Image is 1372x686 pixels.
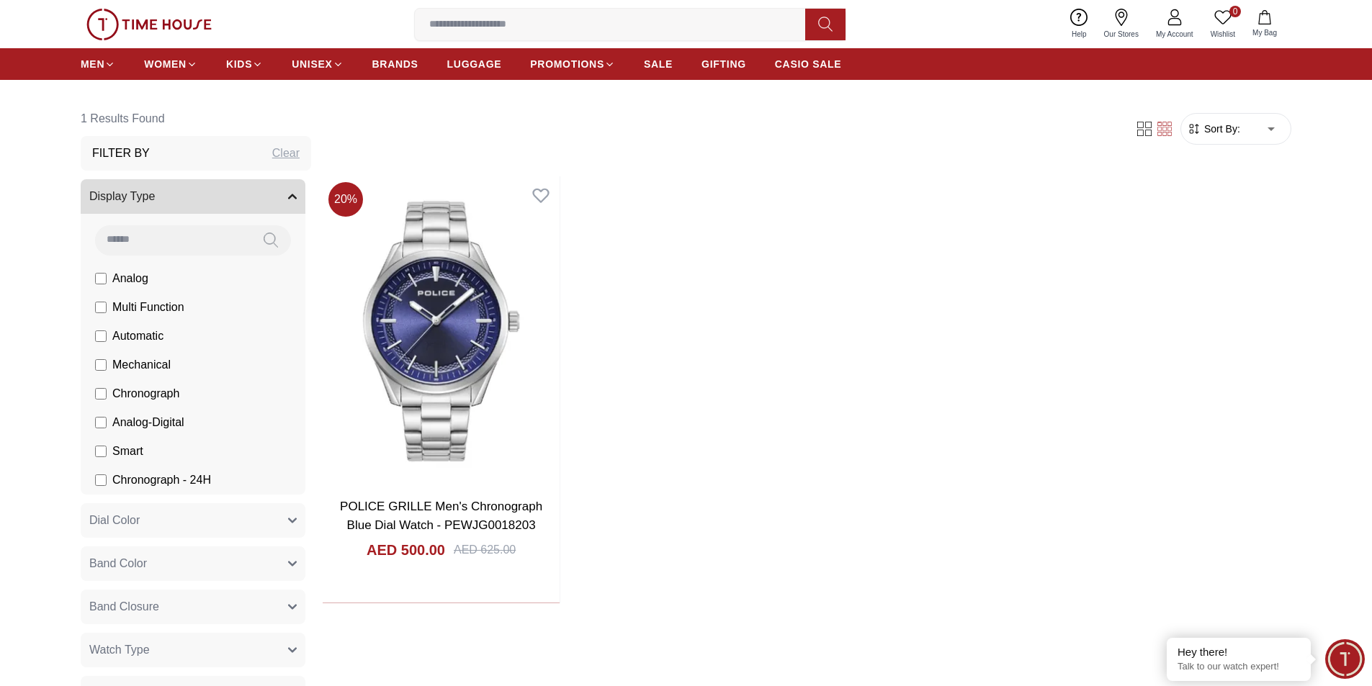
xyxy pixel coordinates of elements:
button: Band Color [81,546,305,581]
input: Chronograph [95,388,107,400]
span: Band Color [89,555,147,572]
span: WOMEN [144,57,187,71]
span: Sort By: [1201,122,1240,136]
button: Display Type [81,179,305,214]
span: Help [1066,29,1093,40]
a: MEN [81,51,115,77]
span: BRANDS [372,57,418,71]
span: My Bag [1247,27,1283,38]
input: Smart [95,446,107,457]
a: WOMEN [144,51,197,77]
span: My Account [1150,29,1199,40]
img: ... [86,9,212,40]
a: Help [1063,6,1095,42]
span: CASIO SALE [775,57,842,71]
span: GIFTING [701,57,746,71]
input: Analog-Digital [95,417,107,428]
span: UNISEX [292,57,332,71]
span: Wishlist [1205,29,1241,40]
div: Chat Widget [1325,639,1365,679]
a: BRANDS [372,51,418,77]
input: Automatic [95,330,107,342]
p: Talk to our watch expert! [1178,661,1300,673]
span: KIDS [226,57,252,71]
button: Watch Type [81,633,305,667]
a: CASIO SALE [775,51,842,77]
div: AED 625.00 [454,541,516,559]
a: POLICE GRILLE Men's Chronograph Blue Dial Watch - PEWJG0018203 [340,500,542,532]
h6: 1 Results Found [81,101,311,136]
span: Dial Color [89,512,140,529]
a: 0Wishlist [1202,6,1244,42]
span: Mechanical [112,356,171,374]
span: Analog [112,270,148,287]
div: Clear [272,145,300,162]
input: Analog [95,273,107,284]
a: Our Stores [1095,6,1147,42]
input: Chronograph - 24H [95,474,107,486]
input: Multi Function [95,302,107,313]
img: POLICE GRILLE Men's Chronograph Blue Dial Watch - PEWJG0018203 [323,176,560,486]
span: Smart [112,443,143,460]
a: LUGGAGE [447,51,502,77]
a: UNISEX [292,51,343,77]
a: KIDS [226,51,263,77]
h3: Filter By [92,145,150,162]
span: Display Type [89,188,155,205]
span: Chronograph - 24H [112,471,211,489]
span: SALE [644,57,673,71]
span: Band Closure [89,598,159,615]
button: Dial Color [81,503,305,538]
a: PROMOTIONS [530,51,615,77]
span: Multi Function [112,299,184,316]
a: GIFTING [701,51,746,77]
span: PROMOTIONS [530,57,604,71]
span: MEN [81,57,104,71]
span: LUGGAGE [447,57,502,71]
span: Analog-Digital [112,414,184,431]
div: Hey there! [1178,645,1300,659]
button: My Bag [1244,7,1286,41]
span: 0 [1229,6,1241,17]
span: Watch Type [89,641,150,659]
input: Mechanical [95,359,107,371]
a: SALE [644,51,673,77]
span: Chronograph [112,385,179,402]
button: Sort By: [1187,122,1240,136]
span: 20 % [328,182,363,217]
span: Our Stores [1098,29,1144,40]
button: Band Closure [81,590,305,624]
span: Automatic [112,328,163,345]
h4: AED 500.00 [367,540,445,560]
